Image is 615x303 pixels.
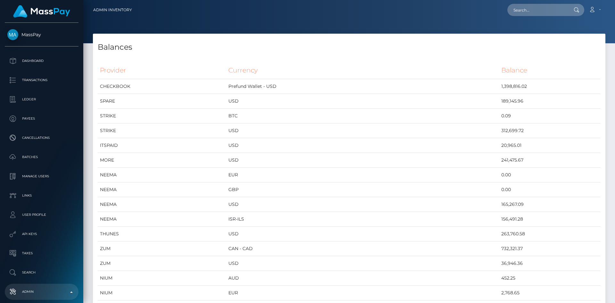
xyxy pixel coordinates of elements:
td: STRIKE [98,109,226,123]
td: NEEMA [98,182,226,197]
td: ISR-ILS [226,212,499,227]
a: Manage Users [5,168,78,184]
td: CAN - CAD [226,241,499,256]
th: Provider [98,62,226,79]
p: Admin [7,287,76,297]
td: GBP [226,182,499,197]
p: Taxes [7,248,76,258]
img: MassPay Logo [13,5,70,18]
td: ITSPAID [98,138,226,153]
a: Search [5,265,78,281]
td: 1,398,816.02 [499,79,601,94]
a: API Keys [5,226,78,242]
p: Manage Users [7,172,76,181]
h4: Balances [98,42,601,53]
td: 263,760.58 [499,227,601,241]
a: Batches [5,149,78,165]
td: 20,965.01 [499,138,601,153]
p: API Keys [7,229,76,239]
p: Dashboard [7,56,76,66]
input: Search... [507,4,568,16]
a: Admin Inventory [93,3,132,17]
td: Prefund Wallet - USD [226,79,499,94]
td: AUD [226,271,499,286]
td: NEEMA [98,197,226,212]
td: ZUM [98,241,226,256]
td: STRIKE [98,123,226,138]
th: Balance [499,62,601,79]
a: Ledger [5,91,78,107]
p: Cancellations [7,133,76,143]
td: NEEMA [98,212,226,227]
td: USD [226,256,499,271]
a: Dashboard [5,53,78,69]
td: 0.00 [499,182,601,197]
td: USD [226,94,499,109]
td: 165,267.09 [499,197,601,212]
p: Transactions [7,75,76,85]
p: Payees [7,114,76,123]
a: User Profile [5,207,78,223]
a: Taxes [5,245,78,261]
td: BTC [226,109,499,123]
td: USD [226,227,499,241]
a: Transactions [5,72,78,88]
a: Admin [5,284,78,300]
p: User Profile [7,210,76,220]
td: 452.25 [499,271,601,286]
td: NIUM [98,271,226,286]
td: 2,768.65 [499,286,601,300]
td: 0.00 [499,168,601,182]
td: THUNES [98,227,226,241]
td: 312,699.72 [499,123,601,138]
a: Payees [5,111,78,127]
a: Cancellations [5,130,78,146]
p: Links [7,191,76,200]
td: 36,946.36 [499,256,601,271]
td: 732,321.37 [499,241,601,256]
td: MORE [98,153,226,168]
p: Search [7,268,76,277]
td: 0.09 [499,109,601,123]
td: NEEMA [98,168,226,182]
td: SPARE [98,94,226,109]
td: USD [226,138,499,153]
p: Ledger [7,95,76,104]
td: USD [226,197,499,212]
td: USD [226,153,499,168]
td: NIUM [98,286,226,300]
td: CHECKBOOK [98,79,226,94]
td: USD [226,123,499,138]
td: 156,491.28 [499,212,601,227]
span: MassPay [5,32,78,38]
td: ZUM [98,256,226,271]
td: 241,475.67 [499,153,601,168]
td: EUR [226,168,499,182]
td: 189,145.96 [499,94,601,109]
a: Links [5,188,78,204]
p: Batches [7,152,76,162]
th: Currency [226,62,499,79]
td: EUR [226,286,499,300]
img: MassPay [7,29,18,40]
